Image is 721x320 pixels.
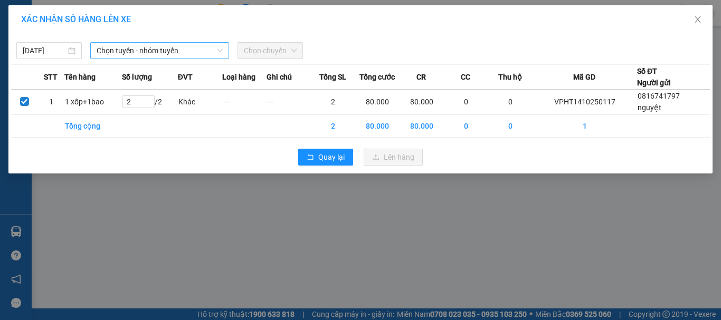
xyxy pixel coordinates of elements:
[637,65,671,89] div: Số ĐT Người gửi
[298,149,353,166] button: rollbackQuay lại
[638,103,661,112] span: nguyệt
[638,92,680,100] span: 0816741797
[359,71,395,83] span: Tổng cước
[311,114,355,138] td: 2
[217,47,223,54] span: down
[319,71,346,83] span: Tổng SL
[400,114,444,138] td: 80.000
[178,71,193,83] span: ĐVT
[37,90,64,114] td: 1
[23,45,66,56] input: 14/10/2025
[122,90,178,114] td: / 2
[222,71,255,83] span: Loại hàng
[533,90,637,114] td: VPHT1410250117
[44,71,58,83] span: STT
[64,71,96,83] span: Tên hàng
[355,90,400,114] td: 80.000
[97,43,223,59] span: Chọn tuyến - nhóm tuyến
[355,114,400,138] td: 80.000
[694,15,702,24] span: close
[64,114,122,138] td: Tổng cộng
[64,90,122,114] td: 1 xốp+1bao
[311,90,355,114] td: 2
[364,149,423,166] button: uploadLên hàng
[400,90,444,114] td: 80.000
[267,71,292,83] span: Ghi chú
[488,114,533,138] td: 0
[461,71,470,83] span: CC
[21,14,131,24] span: XÁC NHẬN SỐ HÀNG LÊN XE
[222,90,267,114] td: ---
[488,90,533,114] td: 0
[307,153,314,162] span: rollback
[498,71,522,83] span: Thu hộ
[122,71,152,83] span: Số lượng
[244,43,297,59] span: Chọn chuyến
[444,114,488,138] td: 0
[416,71,426,83] span: CR
[318,151,345,163] span: Quay lại
[533,114,637,138] td: 1
[444,90,488,114] td: 0
[573,71,595,83] span: Mã GD
[683,5,713,35] button: Close
[178,90,222,114] td: Khác
[267,90,311,114] td: ---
